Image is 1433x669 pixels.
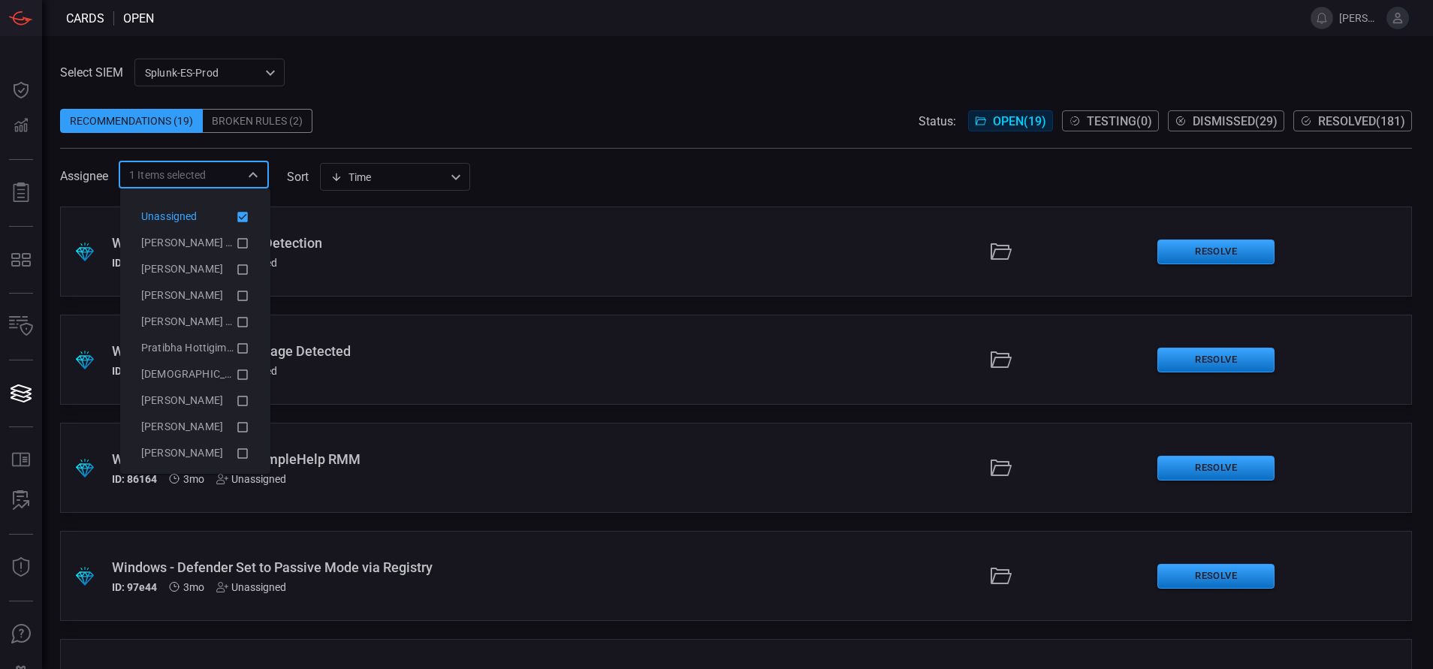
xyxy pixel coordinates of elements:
label: Select SIEM [60,65,123,80]
span: [PERSON_NAME] [141,394,223,406]
button: Detections [3,108,39,144]
button: MITRE - Detection Posture [3,242,39,278]
li: bob blake [129,387,261,414]
span: [PERSON_NAME] Brand [141,315,255,327]
button: Ask Us A Question [3,616,39,652]
li: Andrew Ghobrial [129,256,261,282]
button: Threat Intelligence [3,550,39,586]
div: Windows - Defender Set to Passive Mode via Registry [112,559,584,575]
span: Jun 29, 2025 10:25 AM [183,581,204,593]
button: Close [243,164,264,185]
button: ALERT ANALYSIS [3,483,39,519]
button: Resolve [1157,348,1275,372]
span: Jul 06, 2025 8:48 AM [183,473,204,485]
span: Unassigned [141,210,198,222]
button: Inventory [3,309,39,345]
div: Windows - Detection of SimpleHelp RMM [112,451,584,467]
button: Testing(0) [1062,110,1159,131]
span: Open ( 19 ) [993,114,1046,128]
span: Pratibha Hottigimath [141,342,243,354]
label: sort [287,170,309,184]
span: Testing ( 0 ) [1087,114,1152,128]
li: eric coffy [129,440,261,466]
span: 1 Items selected [129,167,206,182]
span: [PERSON_NAME].[PERSON_NAME] [1339,12,1380,24]
li: Aravind Chinthala (Myself) [129,230,261,256]
span: [PERSON_NAME] [141,420,223,432]
button: Resolved(181) [1293,110,1412,131]
li: Unassigned [129,203,261,230]
span: [PERSON_NAME] (Myself) [141,237,264,249]
h5: ID: e6e63 [112,257,157,269]
span: [PERSON_NAME] [141,263,223,275]
h5: ID: 86164 [112,473,157,485]
button: Dashboard [3,72,39,108]
div: Time [330,170,446,185]
h5: ID: 97e44 [112,581,157,593]
span: [PERSON_NAME] [141,447,223,459]
button: Open(19) [968,110,1053,131]
li: Vedang Ranmale [129,361,261,387]
div: Windows - RAdmin RMM Detection [112,235,584,251]
div: Unassigned [216,581,286,593]
button: Resolve [1157,564,1275,589]
p: Splunk-ES-Prod [145,65,261,80]
li: drew garthe [129,414,261,440]
div: Unassigned [216,473,286,485]
span: [DEMOGRAPHIC_DATA][PERSON_NAME] [141,368,335,380]
span: Dismissed ( 29 ) [1193,114,1278,128]
div: Recommendations (19) [60,109,203,133]
button: Resolve [1157,456,1275,481]
span: Status: [919,114,956,128]
li: Pratibha Hottigimath [129,335,261,361]
div: Windows - Velociraptor Usage Detected [112,343,584,359]
h5: ID: 1b734 [112,365,157,377]
span: [PERSON_NAME] [141,289,223,301]
span: Cards [66,11,104,26]
span: Resolved ( 181 ) [1318,114,1405,128]
button: Cards [3,375,39,411]
button: Reports [3,175,39,211]
li: Derrick Ferrier [129,282,261,309]
div: Broken Rules (2) [203,109,312,133]
button: Resolve [1157,240,1275,264]
button: Rule Catalog [3,442,39,478]
button: Dismissed(29) [1168,110,1284,131]
span: open [123,11,154,26]
span: Assignee [60,169,108,183]
li: Mason Brand [129,309,261,335]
